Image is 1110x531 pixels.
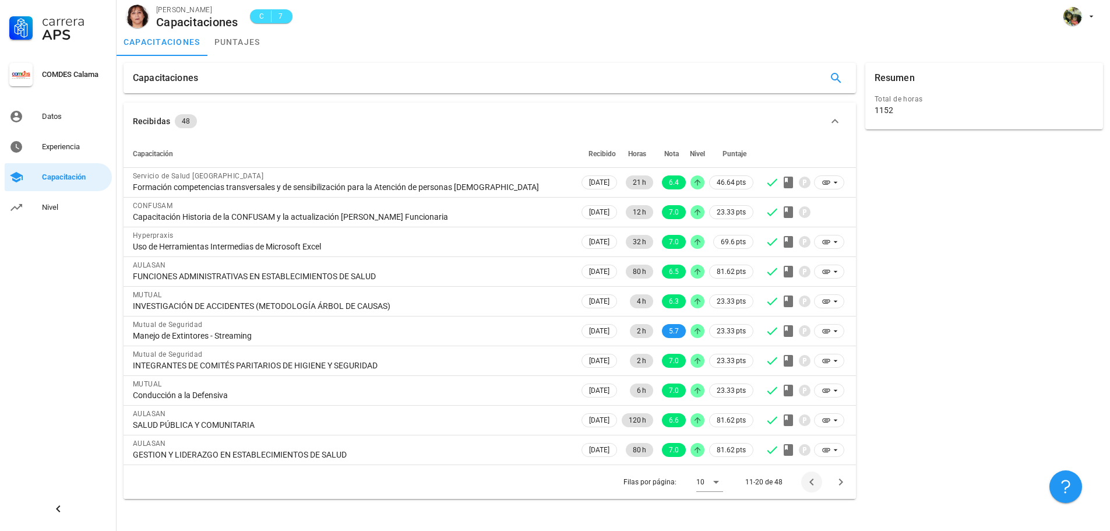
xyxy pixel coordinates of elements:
[133,330,570,341] div: Manejo de Extintores - Streaming
[717,325,746,337] span: 23.33 pts
[669,235,679,249] span: 7.0
[133,420,570,430] div: SALUD PÚBLICA Y COMUNITARIA
[723,150,746,158] span: Puntaje
[688,140,707,168] th: Nivel
[42,173,107,182] div: Capacitación
[156,4,238,16] div: [PERSON_NAME]
[696,477,704,487] div: 10
[629,413,646,427] span: 120 h
[669,324,679,338] span: 5.7
[133,241,570,252] div: Uso de Herramientas Intermedias de Microsoft Excel
[207,28,267,56] a: puntajes
[5,133,112,161] a: Experiencia
[589,265,609,278] span: [DATE]
[133,212,570,222] div: Capacitación Historia de la CONFUSAM y la actualización [PERSON_NAME] Funcionaria
[42,112,107,121] div: Datos
[133,291,161,299] span: MUTUAL
[669,205,679,219] span: 7.0
[717,444,746,456] span: 81.62 pts
[133,321,203,329] span: Mutual de Seguridad
[124,103,856,140] button: Recibidas 48
[656,140,688,168] th: Nota
[133,172,263,180] span: Servicio de Salud [GEOGRAPHIC_DATA]
[875,105,893,115] div: 1152
[133,410,166,418] span: AULASAN
[5,103,112,131] a: Datos
[633,235,646,249] span: 32 h
[257,10,266,22] span: C
[830,472,851,493] button: Página siguiente
[133,115,170,128] div: Recibidas
[669,175,679,189] span: 6.4
[633,443,646,457] span: 80 h
[637,354,646,368] span: 2 h
[669,265,679,279] span: 6.5
[276,10,286,22] span: 7
[133,449,570,460] div: GESTION Y LIDERAZGO EN ESTABLECIMIENTOS DE SALUD
[589,325,609,337] span: [DATE]
[669,443,679,457] span: 7.0
[628,150,646,158] span: Horas
[133,182,570,192] div: Formación competencias transversales y de sensibilización para la Atención de personas [DEMOGRAPH...
[589,206,609,219] span: [DATE]
[133,150,173,158] span: Capacitación
[707,140,756,168] th: Puntaje
[589,150,616,158] span: Recibido
[126,5,149,28] div: avatar
[669,413,679,427] span: 6.6
[589,414,609,427] span: [DATE]
[1063,7,1082,26] div: avatar
[42,14,107,28] div: Carrera
[875,93,1094,105] div: Total de horas
[133,301,570,311] div: INVESTIGACIÓN DE ACCIDENTES (METODOLOGÍA ÁRBOL DE CAUSAS)
[717,266,746,277] span: 81.62 pts
[669,384,679,398] span: 7.0
[579,140,619,168] th: Recibido
[633,205,646,219] span: 12 h
[637,294,646,308] span: 4 h
[801,472,822,493] button: Página anterior
[717,296,746,307] span: 23.33 pts
[156,16,238,29] div: Capacitaciones
[589,384,609,397] span: [DATE]
[717,177,746,188] span: 46.64 pts
[133,271,570,282] div: FUNCIONES ADMINISTRATIVAS EN ESTABLECIMIENTOS DE SALUD
[5,194,112,221] a: Nivel
[133,360,570,371] div: INTEGRANTES DE COMITÉS PARITARIOS DE HIGIENE Y SEGURIDAD
[133,350,203,358] span: Mutual de Seguridad
[133,202,172,210] span: CONFUSAM
[589,235,609,248] span: [DATE]
[745,477,783,487] div: 11-20 de 48
[42,142,107,152] div: Experiencia
[133,380,161,388] span: MUTUAL
[637,384,646,398] span: 6 h
[721,236,746,248] span: 69.6 pts
[690,150,705,158] span: Nivel
[42,203,107,212] div: Nivel
[717,355,746,367] span: 23.33 pts
[42,28,107,42] div: APS
[589,176,609,189] span: [DATE]
[133,261,166,269] span: AULASAN
[5,163,112,191] a: Capacitación
[133,390,570,400] div: Conducción a la Defensiva
[717,385,746,396] span: 23.33 pts
[633,265,646,279] span: 80 h
[696,473,723,491] div: 10Filas por página:
[133,439,166,448] span: AULASAN
[133,231,173,240] span: Hyperpraxis
[133,63,198,93] div: Capacitaciones
[664,150,679,158] span: Nota
[637,324,646,338] span: 2 h
[875,63,915,93] div: Resumen
[589,295,609,308] span: [DATE]
[42,70,107,79] div: COMDES Calama
[717,206,746,218] span: 23.33 pts
[117,28,207,56] a: capacitaciones
[619,140,656,168] th: Horas
[589,354,609,367] span: [DATE]
[717,414,746,426] span: 81.62 pts
[182,114,190,128] span: 48
[669,354,679,368] span: 7.0
[124,140,579,168] th: Capacitación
